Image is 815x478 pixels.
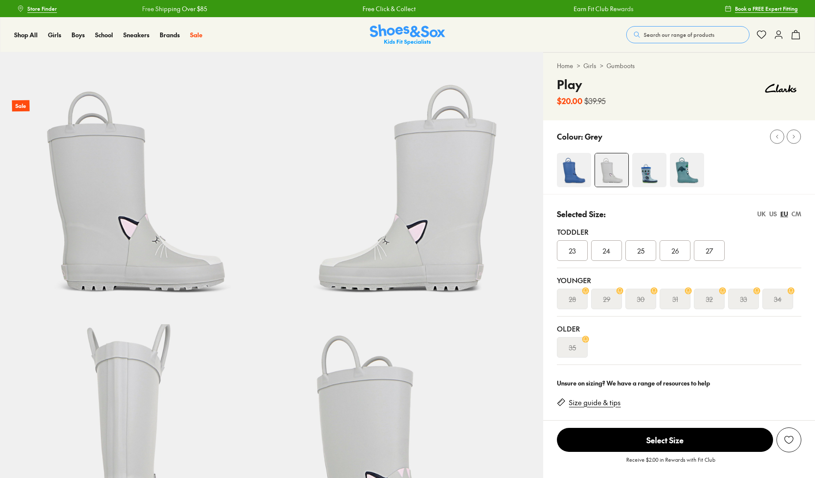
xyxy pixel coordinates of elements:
span: Select Size [557,428,773,452]
div: UK [757,209,766,218]
span: 24 [603,245,610,256]
a: Shop All [14,30,38,39]
span: Book a FREE Expert Fitting [735,5,798,12]
p: Receive $2.00 in Rewards with Fit Club [626,456,715,471]
s: 35 [569,342,576,353]
a: Earn Fit Club Rewards [528,4,588,13]
a: Home [557,61,573,70]
span: Store Finder [27,5,57,12]
a: Brands [160,30,180,39]
img: 4-481772_1 [595,153,628,187]
span: 23 [569,245,576,256]
a: Girls [48,30,61,39]
a: Shoes & Sox [370,24,445,45]
img: 6-481774_1 [272,52,544,324]
s: 29 [603,294,610,304]
button: Select Size [557,427,773,452]
p: Grey [585,131,602,142]
b: $20.00 [557,95,583,107]
a: Sneakers [123,30,149,39]
s: 30 [637,294,645,304]
s: 32 [706,294,713,304]
p: Selected Size: [557,208,606,220]
img: 4-469020_1 [632,153,666,187]
span: 27 [706,245,713,256]
a: Free Shipping Over $85 [97,4,162,13]
div: > > [557,61,801,70]
p: Colour: [557,131,583,142]
button: Add to Wishlist [776,427,801,452]
button: Search our range of products [626,26,750,43]
a: Gumboots [607,61,635,70]
img: 4-481784_1 [670,153,704,187]
a: School [95,30,113,39]
img: 4-481766_1 [557,153,591,187]
a: Free Click & Collect [317,4,370,13]
s: 28 [569,294,576,304]
p: Sale [12,100,30,112]
s: 31 [672,294,678,304]
img: Vendor logo [760,75,801,101]
img: SNS_Logo_Responsive.svg [370,24,445,45]
span: 25 [637,245,645,256]
s: 33 [740,294,747,304]
div: Toddler [557,227,801,237]
div: Older [557,323,801,334]
div: US [769,209,777,218]
span: Search our range of products [644,31,714,39]
a: Book a FREE Expert Fitting [725,1,798,16]
div: Unsure on sizing? We have a range of resources to help [557,379,801,388]
div: EU [780,209,788,218]
div: Younger [557,275,801,285]
a: Size guide & tips [569,398,621,407]
a: Sale [190,30,202,39]
span: 26 [672,245,679,256]
a: Boys [71,30,85,39]
h4: Play [557,75,606,93]
a: Store Finder [17,1,57,16]
div: CM [791,209,801,218]
s: 34 [774,294,782,304]
s: $39.95 [584,95,606,107]
a: Girls [583,61,596,70]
